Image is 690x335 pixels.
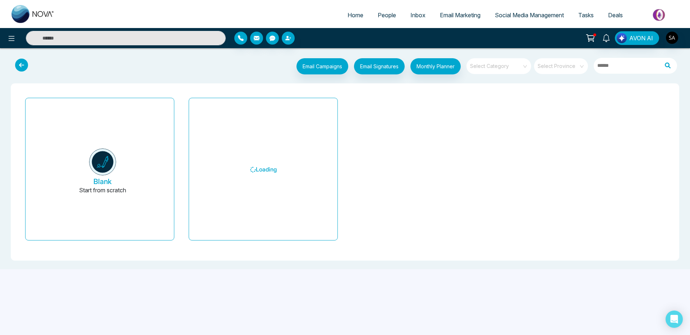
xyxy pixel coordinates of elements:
[440,12,480,19] span: Email Marketing
[405,58,461,76] a: Monthly Planner
[410,58,461,74] button: Monthly Planner
[371,8,403,22] a: People
[617,33,627,43] img: Lead Flow
[488,8,571,22] a: Social Media Management
[348,58,405,76] a: Email Signatures
[578,12,594,19] span: Tasks
[340,8,371,22] a: Home
[601,8,630,22] a: Deals
[615,31,659,45] button: AVON AI
[198,104,329,235] h6: Loading
[354,58,405,74] button: Email Signatures
[571,8,601,22] a: Tasks
[296,58,348,74] button: Email Campaigns
[37,104,168,240] button: BlankStart from scratch
[89,148,116,175] img: novacrm
[666,32,678,44] img: User Avatar
[378,12,396,19] span: People
[410,12,425,19] span: Inbox
[666,311,683,328] div: Open Intercom Messenger
[403,8,433,22] a: Inbox
[634,7,686,23] img: Market-place.gif
[495,12,564,19] span: Social Media Management
[11,5,55,23] img: Nova CRM Logo
[348,12,363,19] span: Home
[291,62,348,69] a: Email Campaigns
[629,34,653,42] span: AVON AI
[93,177,112,186] h5: Blank
[433,8,488,22] a: Email Marketing
[79,186,126,203] p: Start from scratch
[608,12,623,19] span: Deals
